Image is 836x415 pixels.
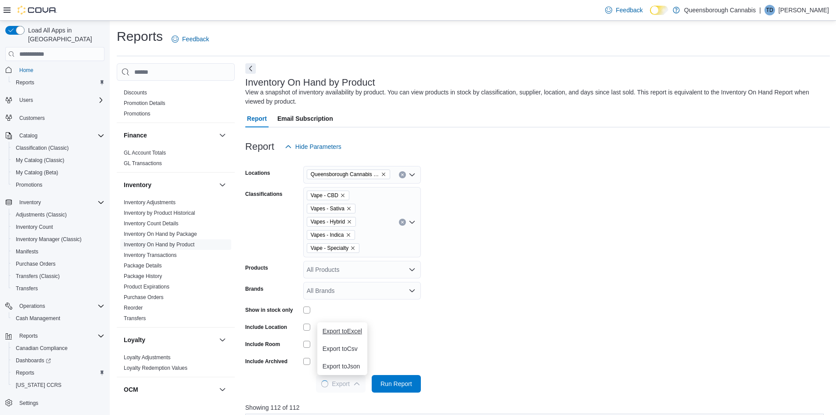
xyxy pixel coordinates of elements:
[16,273,60,280] span: Transfers (Classic)
[124,241,194,248] span: Inventory On Hand by Product
[12,313,104,324] span: Cash Management
[340,193,345,198] button: Remove Vape - CBD from selection in this group
[381,172,386,177] button: Remove Queensborough Cannabis Co from selection in this group
[2,130,108,142] button: Catalog
[16,79,34,86] span: Reports
[9,379,108,391] button: [US_STATE] CCRS
[316,375,365,393] button: LoadingExport
[124,294,164,301] span: Purchase Orders
[650,6,668,15] input: Dark Mode
[281,138,345,155] button: Hide Parameters
[124,354,171,361] a: Loyalty Adjustments
[16,357,51,364] span: Dashboards
[16,113,48,123] a: Customers
[12,143,72,153] a: Classification (Classic)
[217,180,228,190] button: Inventory
[9,221,108,233] button: Inventory Count
[311,191,338,200] span: Vape - CBD
[19,400,38,407] span: Settings
[245,191,283,198] label: Classifications
[399,171,406,178] button: Clear input
[311,217,345,226] span: Vapes - Hybrid
[245,63,256,74] button: Next
[16,130,41,141] button: Catalog
[16,260,56,267] span: Purchase Orders
[295,142,341,151] span: Hide Parameters
[245,285,263,292] label: Brands
[124,305,143,311] a: Reorder
[245,264,268,271] label: Products
[16,301,49,311] button: Operations
[217,384,228,395] button: OCM
[117,28,163,45] h1: Reports
[16,382,61,389] span: [US_STATE] CCRS
[9,209,108,221] button: Adjustments (Classic)
[9,270,108,282] button: Transfers (Classic)
[317,322,367,340] button: Export toExcel
[317,357,367,375] button: Export toJson
[124,231,197,238] span: Inventory On Hand by Package
[124,199,176,206] span: Inventory Adjustments
[321,375,360,393] span: Export
[12,222,57,232] a: Inventory Count
[124,364,187,372] span: Loyalty Redemption Values
[16,65,37,76] a: Home
[16,248,38,255] span: Manifests
[124,199,176,206] a: Inventory Adjustments
[124,252,177,259] span: Inventory Transactions
[18,6,57,14] img: Cova
[12,209,70,220] a: Adjustments (Classic)
[124,210,195,216] a: Inventory by Product Historical
[16,236,82,243] span: Inventory Manager (Classic)
[9,245,108,258] button: Manifests
[12,180,46,190] a: Promotions
[12,343,104,354] span: Canadian Compliance
[409,219,416,226] button: Open list of options
[124,273,162,279] a: Package History
[245,403,830,412] p: Showing 112 of 112
[323,363,362,370] span: Export to Json
[779,5,829,15] p: [PERSON_NAME]
[12,167,104,178] span: My Catalog (Beta)
[311,170,379,179] span: Queensborough Cannabis Co
[12,143,104,153] span: Classification (Classic)
[9,233,108,245] button: Inventory Manager (Classic)
[759,5,761,15] p: |
[12,209,104,220] span: Adjustments (Classic)
[12,155,104,166] span: My Catalog (Classic)
[12,259,104,269] span: Purchase Orders
[311,204,344,213] span: Vapes - Sativa
[12,234,85,245] a: Inventory Manager (Classic)
[124,100,165,107] span: Promotion Details
[124,315,146,321] a: Transfers
[346,206,352,211] button: Remove Vapes - Sativa from selection in this group
[684,5,756,15] p: Queensborough Cannabis
[372,375,421,393] button: Run Report
[12,271,104,281] span: Transfers (Classic)
[124,90,147,96] a: Discounts
[9,166,108,179] button: My Catalog (Beta)
[12,283,104,294] span: Transfers
[168,30,212,48] a: Feedback
[245,88,825,106] div: View a snapshot of inventory availability by product. You can view products in stock by classific...
[12,246,104,257] span: Manifests
[16,64,104,75] span: Home
[2,300,108,312] button: Operations
[12,313,64,324] a: Cash Management
[602,1,646,19] a: Feedback
[124,220,179,227] span: Inventory Count Details
[764,5,775,15] div: Tanya Doyle
[12,368,104,378] span: Reports
[245,170,270,177] label: Locations
[124,336,145,344] h3: Loyalty
[124,315,146,322] span: Transfers
[19,199,41,206] span: Inventory
[16,224,53,231] span: Inventory Count
[117,352,235,377] div: Loyalty
[347,219,352,224] button: Remove Vapes - Hybrid from selection in this group
[16,95,104,105] span: Users
[12,368,38,378] a: Reports
[16,95,36,105] button: Users
[124,252,177,258] a: Inventory Transactions
[346,232,351,238] button: Remove Vapes - Indica from selection in this group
